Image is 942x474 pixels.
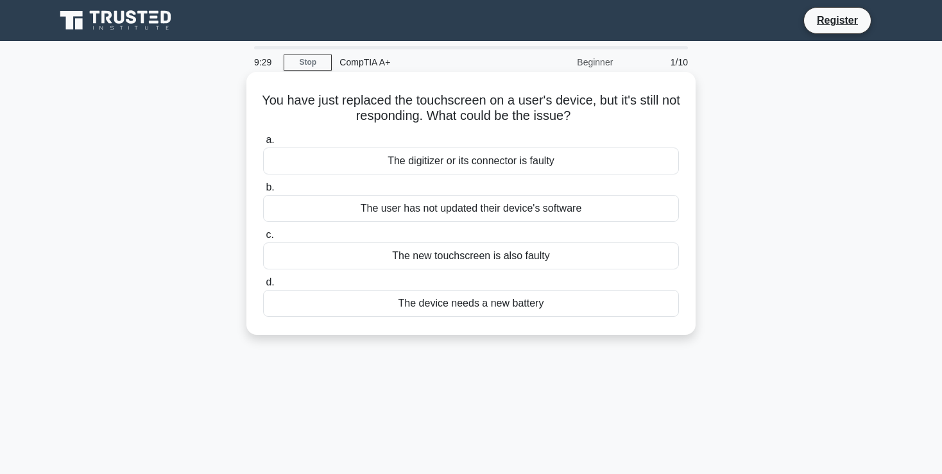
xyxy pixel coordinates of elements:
h5: You have just replaced the touchscreen on a user's device, but it's still not responding. What co... [262,92,680,124]
span: a. [266,134,274,145]
div: The device needs a new battery [263,290,679,317]
span: c. [266,229,273,240]
a: Stop [284,55,332,71]
span: d. [266,276,274,287]
div: 1/10 [621,49,696,75]
a: Register [809,12,866,28]
div: The new touchscreen is also faulty [263,242,679,269]
span: b. [266,182,274,192]
div: The digitizer or its connector is faulty [263,148,679,174]
div: The user has not updated their device's software [263,195,679,222]
div: CompTIA A+ [332,49,508,75]
div: Beginner [508,49,621,75]
div: 9:29 [246,49,284,75]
